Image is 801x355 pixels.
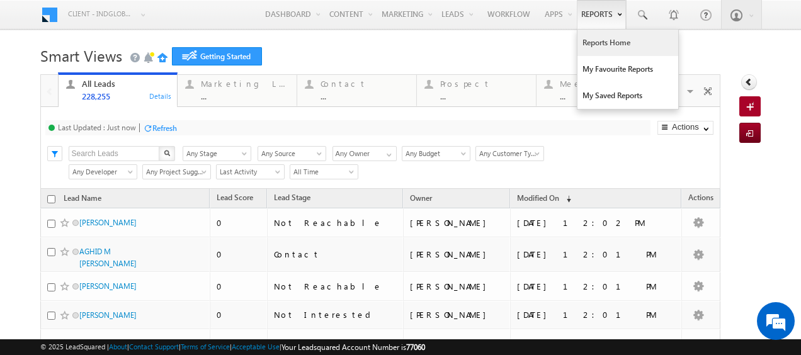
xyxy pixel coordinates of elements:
a: Lead Name [57,191,108,208]
a: Reports Home [577,30,678,56]
div: Developer Filter [69,164,136,179]
span: Any Developer [69,166,133,177]
div: Owner Filter [332,145,395,161]
div: Lead Source Filter [258,145,326,161]
span: (sorted descending) [561,194,571,204]
div: [PERSON_NAME] [410,281,504,292]
div: 0 [217,309,261,320]
a: Any Project Suggested [142,164,211,179]
span: Your Leadsquared Account Number is [281,342,425,352]
div: Last Updated : Just now [58,123,136,132]
a: Any Stage [183,146,251,161]
a: Meeting... [536,75,656,106]
img: Search [164,150,170,156]
a: [PERSON_NAME] [79,310,137,320]
div: Not Interested [274,309,398,320]
a: Modified On (sorted descending) [511,191,577,207]
a: Lead Score [210,191,259,207]
span: Last Activity [217,166,280,177]
div: [PERSON_NAME] [410,217,504,228]
a: My Saved Reports [577,82,678,109]
div: [DATE] 12:01 PM [517,281,676,292]
div: Refresh [152,123,177,133]
a: Contact Support [129,342,179,351]
a: Prospect... [416,75,537,106]
input: Type to Search [332,146,397,161]
div: Customer Type Filter [475,145,543,161]
span: Any Source [258,148,322,159]
div: [DATE] 12:01 PM [517,309,676,320]
a: [PERSON_NAME] [79,218,137,227]
span: Any Stage [183,148,247,159]
a: Any Budget [402,146,470,161]
span: Any Budget [402,148,466,159]
div: ... [321,91,409,101]
a: Terms of Service [181,342,230,351]
div: [DATE] 12:01 PM [517,249,676,260]
div: ... [560,91,648,101]
a: Any Source [258,146,326,161]
div: 0 [217,281,261,292]
a: [PERSON_NAME] [79,281,137,291]
a: About [109,342,127,351]
a: Show All Items [380,147,395,159]
span: Any Project Suggested [143,166,207,177]
a: My Favourite Reports [577,56,678,82]
div: Lead Stage Filter [183,145,251,161]
span: Lead Score [217,193,253,202]
div: 228,255 [82,91,170,101]
div: Details [149,90,173,101]
div: All Leads [82,79,170,89]
a: Any Customer Type [475,146,544,161]
div: [PERSON_NAME] [410,249,504,260]
span: © 2025 LeadSquared | | | | | [40,341,425,353]
div: Prospect [440,79,528,89]
a: Last Activity [216,164,285,179]
a: Contact... [297,75,417,106]
span: Any Customer Type [476,148,540,159]
a: All Time [290,164,358,179]
span: Actions [682,191,720,207]
input: Check all records [47,195,55,203]
a: AGHID M [PERSON_NAME] [79,247,137,268]
div: [PERSON_NAME] [410,309,504,320]
a: Any Developer [69,164,137,179]
a: Marketing Leads... [177,75,297,106]
a: Getting Started [172,47,262,65]
div: Not Reachable [274,281,398,292]
span: Modified On [517,193,559,203]
div: 0 [217,249,261,260]
span: Smart Views [40,45,122,65]
span: All Time [290,166,354,177]
div: Project Suggested Filter [142,164,210,179]
span: 77060 [406,342,425,352]
div: Meeting [560,79,648,89]
a: Acceptable Use [232,342,280,351]
div: Not Reachable [274,217,398,228]
div: Marketing Leads [201,79,289,89]
div: Contact [274,249,398,260]
a: All Leads228,255Details [58,72,178,108]
div: ... [201,91,289,101]
div: 0 [217,217,261,228]
div: [DATE] 12:02 PM [517,217,676,228]
span: Lead Stage [274,193,310,202]
span: Client - indglobal1 (77060) [68,8,134,20]
span: Owner [410,193,432,203]
div: ... [440,91,528,101]
a: Lead Stage [268,191,317,207]
input: Search Leads [69,146,160,161]
div: Contact [321,79,409,89]
button: Actions [657,121,713,135]
div: Budget Filter [402,145,469,161]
